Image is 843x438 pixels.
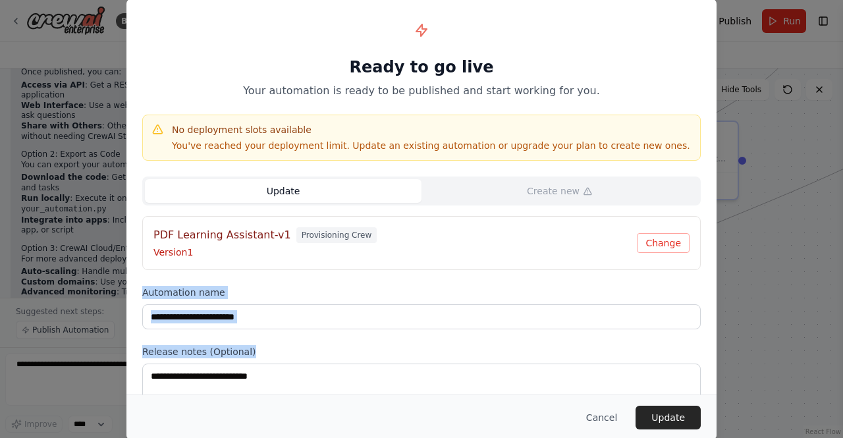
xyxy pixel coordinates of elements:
[142,83,701,99] p: Your automation is ready to be published and start working for you.
[421,179,698,203] button: Create new
[576,406,628,429] button: Cancel
[637,233,690,253] button: Change
[636,406,701,429] button: Update
[296,227,377,243] span: Provisioning Crew
[142,286,701,299] label: Automation name
[153,227,291,243] h4: PDF Learning Assistant-v1
[145,179,421,203] button: Update
[172,123,690,136] h4: No deployment slots available
[142,345,701,358] label: Release notes (Optional)
[172,139,690,152] p: You've reached your deployment limit. Update an existing automation or upgrade your plan to creat...
[153,246,637,259] p: Version 1
[142,57,701,78] h1: Ready to go live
